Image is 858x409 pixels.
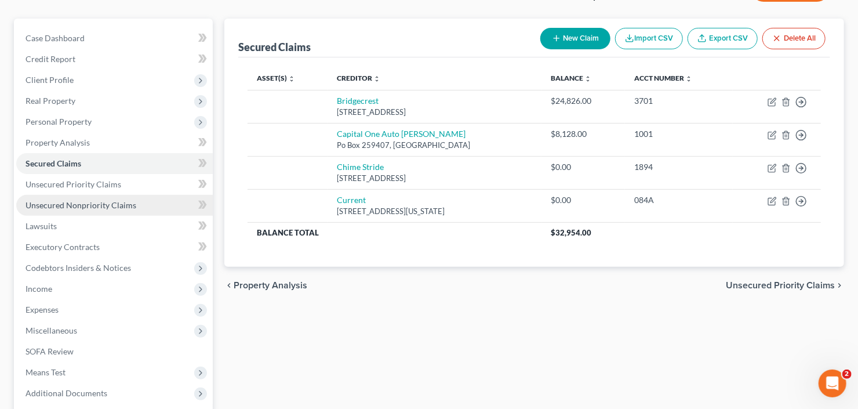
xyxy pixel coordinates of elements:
a: Unsecured Priority Claims [16,174,213,195]
span: Means Test [26,367,66,377]
a: Credit Report [16,49,213,70]
span: Real Property [26,96,75,106]
a: Secured Claims [16,153,213,174]
button: chevron_left Property Analysis [224,281,307,290]
span: Unsecured Priority Claims [726,281,835,290]
a: Balance unfold_more [551,74,591,82]
span: 2 [842,370,852,379]
button: New Claim [540,28,610,49]
a: SOFA Review [16,341,213,362]
a: Current [337,195,366,205]
a: Acct Number unfold_more [634,74,692,82]
span: $32,954.00 [551,228,591,237]
i: chevron_right [835,281,844,290]
span: Miscellaneous [26,325,77,335]
span: Executory Contracts [26,242,100,252]
span: SOFA Review [26,346,74,356]
a: Executory Contracts [16,237,213,258]
a: Creditor unfold_more [337,74,380,82]
span: Codebtors Insiders & Notices [26,263,131,273]
iframe: Intercom live chat [819,370,846,397]
div: [STREET_ADDRESS][US_STATE] [337,206,532,217]
i: chevron_left [224,281,234,290]
a: Property Analysis [16,132,213,153]
a: Lawsuits [16,216,213,237]
span: Property Analysis [26,137,90,147]
button: Unsecured Priority Claims chevron_right [726,281,844,290]
div: Po Box 259407, [GEOGRAPHIC_DATA] [337,140,532,151]
div: 1894 [634,161,724,173]
a: Export CSV [688,28,758,49]
a: Asset(s) unfold_more [257,74,295,82]
span: Property Analysis [234,281,307,290]
div: $24,826.00 [551,95,616,107]
span: Income [26,284,52,294]
div: $0.00 [551,194,616,206]
i: unfold_more [373,75,380,82]
span: Secured Claims [26,158,81,168]
span: Unsecured Nonpriority Claims [26,200,136,210]
span: Additional Documents [26,388,107,398]
span: Personal Property [26,117,92,126]
i: unfold_more [288,75,295,82]
a: Chime Stride [337,162,384,172]
button: Import CSV [615,28,683,49]
button: Delete All [762,28,826,49]
span: Case Dashboard [26,33,85,43]
div: 084A [634,194,724,206]
div: [STREET_ADDRESS] [337,173,532,184]
a: Bridgecrest [337,96,379,106]
i: unfold_more [584,75,591,82]
span: Expenses [26,305,59,314]
div: [STREET_ADDRESS] [337,107,532,118]
div: Secured Claims [238,40,311,54]
div: $8,128.00 [551,128,616,140]
span: Credit Report [26,54,75,64]
div: 1001 [634,128,724,140]
th: Balance Total [248,222,541,243]
div: 3701 [634,95,724,107]
span: Unsecured Priority Claims [26,179,121,189]
span: Lawsuits [26,221,57,231]
span: Client Profile [26,75,74,85]
a: Unsecured Nonpriority Claims [16,195,213,216]
a: Capital One Auto [PERSON_NAME] [337,129,466,139]
div: $0.00 [551,161,616,173]
a: Case Dashboard [16,28,213,49]
i: unfold_more [685,75,692,82]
